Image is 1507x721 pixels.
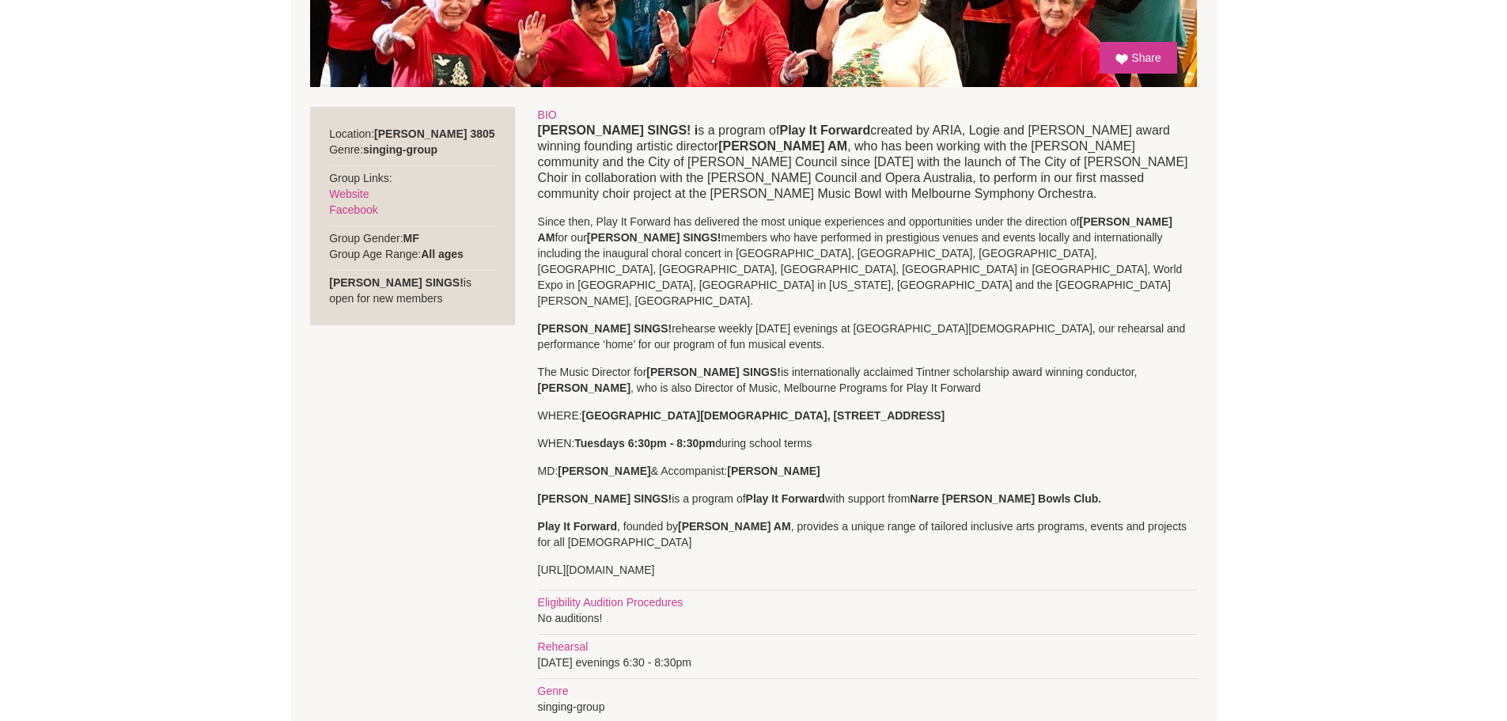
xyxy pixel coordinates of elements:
[403,232,419,245] strong: MF
[374,127,495,140] strong: [PERSON_NAME] 3805
[582,409,945,422] strong: [GEOGRAPHIC_DATA][DEMOGRAPHIC_DATA], [STREET_ADDRESS]
[538,639,1197,655] div: Rehearsal
[329,203,377,216] a: Facebook
[779,123,870,137] strong: Play It Forward
[1100,42,1176,74] a: Share
[538,408,1197,423] p: WHERE:
[587,231,721,244] strong: [PERSON_NAME] SINGS!
[538,123,1197,202] p: s a program of created by ARIA, Logie and [PERSON_NAME] award winning founding artistic director ...
[538,594,1197,610] div: Eligibility Audition Procedures
[329,188,369,200] a: Website
[746,492,825,505] strong: Play It Forward
[538,435,1197,451] p: WHEN: during school terms
[538,520,617,533] strong: Play It Forward
[538,107,1197,123] div: BIO
[678,520,791,533] strong: [PERSON_NAME] AM
[538,322,672,335] strong: [PERSON_NAME] SINGS!
[538,492,672,505] strong: [PERSON_NAME] SINGS!
[329,276,464,289] strong: [PERSON_NAME] SINGS!
[538,321,1197,352] p: rehearse weekly [DATE] evenings at [GEOGRAPHIC_DATA][DEMOGRAPHIC_DATA], our rehearsal and perform...
[538,364,1197,396] p: The Music Director for is internationally acclaimed Tintner scholarship award winning conductor, ...
[538,214,1197,309] p: Since then, Play It Forward has delivered the most unique experiences and opportunities under the...
[538,518,1197,550] p: , founded by , provides a unique range of tailored inclusive arts programs, events and projects f...
[538,491,1197,507] p: is a program of with support from
[646,366,781,378] strong: [PERSON_NAME] SINGS!
[574,437,715,450] strong: Tuesdays 6:30pm - 8:30pm
[538,683,1197,699] div: Genre
[363,143,437,156] strong: singing-group
[538,381,630,394] strong: [PERSON_NAME]
[538,123,699,137] strong: [PERSON_NAME] SINGS! i
[718,139,847,153] strong: [PERSON_NAME] AM
[910,492,1101,505] strong: Narre [PERSON_NAME] Bowls Club.
[727,465,820,477] strong: [PERSON_NAME]
[538,463,1197,479] p: MD: & Accompanist:
[538,562,1197,578] p: [URL][DOMAIN_NAME]
[558,465,650,477] strong: [PERSON_NAME]
[421,248,464,260] strong: All ages
[310,107,515,325] div: Location: Genre: Group Links: Group Gender: Group Age Range: is open for new members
